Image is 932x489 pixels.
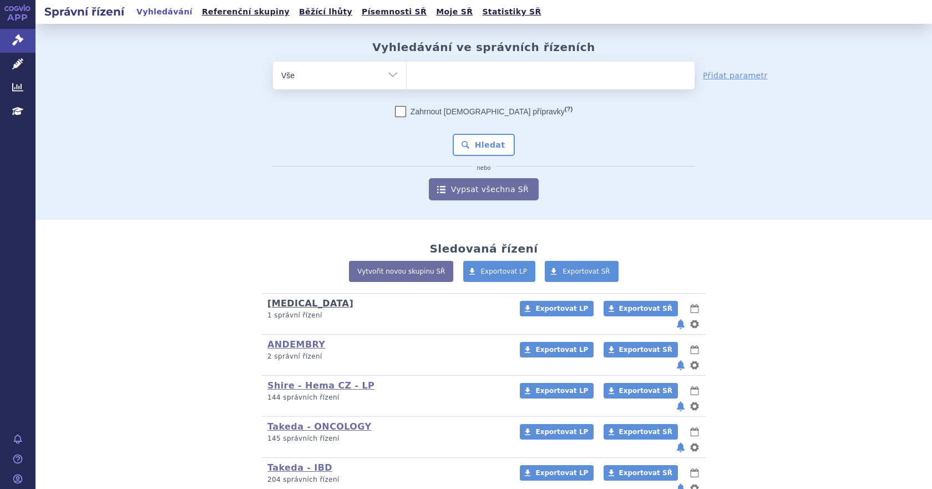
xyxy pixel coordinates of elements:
[535,346,588,354] span: Exportovat LP
[36,4,133,19] h2: Správní řízení
[535,428,588,436] span: Exportovat LP
[535,469,588,477] span: Exportovat LP
[689,359,700,372] button: nastavení
[267,380,374,391] a: Shire - Hema CZ - LP
[267,475,505,485] p: 204 správních řízení
[703,70,768,81] a: Přidat parametr
[689,400,700,413] button: nastavení
[619,428,672,436] span: Exportovat SŘ
[604,465,678,481] a: Exportovat SŘ
[689,425,700,438] button: lhůty
[675,400,686,413] button: notifikace
[433,4,476,19] a: Moje SŘ
[689,384,700,397] button: lhůty
[604,301,678,316] a: Exportovat SŘ
[472,165,497,172] i: nebo
[267,462,332,473] a: Takeda - IBD
[267,311,505,320] p: 1 správní řízení
[689,466,700,480] button: lhůty
[563,268,610,275] span: Exportovat SŘ
[520,301,594,316] a: Exportovat LP
[604,383,678,399] a: Exportovat SŘ
[453,134,515,156] button: Hledat
[689,317,700,331] button: nastavení
[267,434,505,443] p: 145 správních řízení
[520,383,594,399] a: Exportovat LP
[481,268,528,275] span: Exportovat LP
[296,4,356,19] a: Běžící lhůty
[675,359,686,372] button: notifikace
[133,4,196,19] a: Vyhledávání
[429,178,539,200] a: Vypsat všechna SŘ
[545,261,619,282] a: Exportovat SŘ
[267,298,353,309] a: [MEDICAL_DATA]
[535,387,588,395] span: Exportovat LP
[689,302,700,315] button: lhůty
[479,4,544,19] a: Statistiky SŘ
[267,352,505,361] p: 2 správní řízení
[520,342,594,357] a: Exportovat LP
[267,393,505,402] p: 144 správních řízení
[619,305,672,312] span: Exportovat SŘ
[358,4,430,19] a: Písemnosti SŘ
[565,105,573,113] abbr: (?)
[267,339,325,350] a: ANDEMBRY
[349,261,453,282] a: Vytvořit novou skupinu SŘ
[604,424,678,440] a: Exportovat SŘ
[372,41,595,54] h2: Vyhledávání ve správních řízeních
[267,421,371,432] a: Takeda - ONCOLOGY
[619,387,672,395] span: Exportovat SŘ
[689,343,700,356] button: lhůty
[689,441,700,454] button: nastavení
[675,441,686,454] button: notifikace
[429,242,538,255] h2: Sledovaná řízení
[535,305,588,312] span: Exportovat LP
[675,317,686,331] button: notifikace
[199,4,293,19] a: Referenční skupiny
[619,469,672,477] span: Exportovat SŘ
[395,106,573,117] label: Zahrnout [DEMOGRAPHIC_DATA] přípravky
[619,346,672,354] span: Exportovat SŘ
[520,465,594,481] a: Exportovat LP
[520,424,594,440] a: Exportovat LP
[463,261,536,282] a: Exportovat LP
[604,342,678,357] a: Exportovat SŘ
